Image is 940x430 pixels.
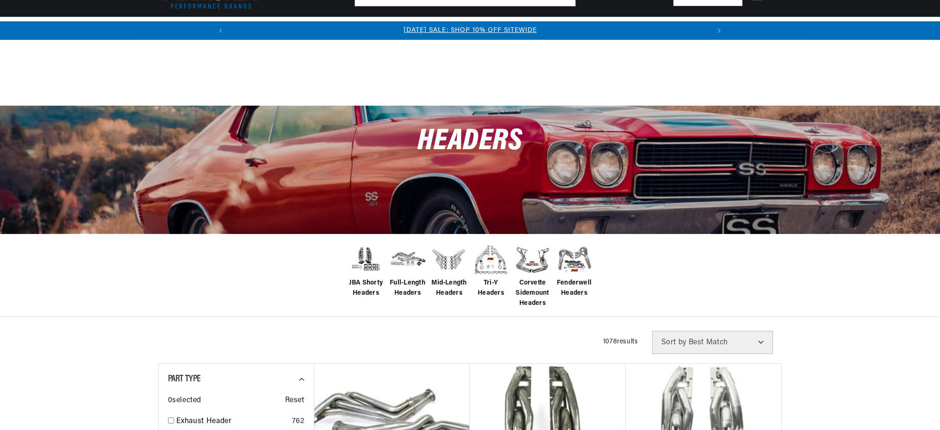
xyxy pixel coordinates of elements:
img: Tri-Y Headers [473,241,510,278]
a: Fenderwell Headers Fenderwell Headers [556,241,593,299]
summary: Battery Products [480,17,548,39]
img: Full-Length Headers [389,245,426,274]
a: [DATE] SALE: SHOP 10% OFF SITEWIDE [404,27,537,34]
button: Translation missing: en.sections.announcements.previous_announcement [212,21,230,40]
summary: Coils & Distributors [233,17,310,39]
summary: Ignition Conversions [158,17,233,39]
span: 0 selected [168,395,201,407]
a: Corvette Sidemount Headers Corvette Sidemount Headers [514,241,551,309]
img: Mid-Length Headers [431,241,468,278]
span: Fenderwell Headers [556,278,593,299]
span: Corvette Sidemount Headers [514,278,551,309]
a: Tri-Y Headers Tri-Y Headers [473,241,510,299]
span: Full-Length Headers [389,278,426,299]
span: Part Type [168,374,201,384]
span: Headers [417,126,522,157]
slideshow-component: Translation missing: en.sections.announcements.announcement_bar [135,21,805,40]
a: Full-Length Headers Full-Length Headers [389,241,426,299]
span: Tri-Y Headers [473,278,510,299]
img: JBA Shorty Headers [348,244,385,275]
div: Announcement [230,25,710,36]
span: Sort by [661,339,687,346]
a: Exhaust Header [176,416,288,428]
span: 1078 results [603,338,638,345]
summary: Headers, Exhausts & Components [310,17,427,39]
div: 1 of 3 [230,25,710,36]
img: Corvette Sidemount Headers [514,241,551,278]
div: 762 [292,416,305,428]
button: Translation missing: en.sections.announcements.next_announcement [710,21,728,40]
span: Mid-Length Headers [431,278,468,299]
summary: Spark Plug Wires [547,17,613,39]
a: JBA Shorty Headers JBA Shorty Headers [348,241,385,299]
summary: Product Support [726,17,782,39]
span: Reset [285,395,305,407]
img: Fenderwell Headers [556,241,593,278]
summary: Motorcycle [613,17,661,39]
span: JBA Shorty Headers [348,278,385,299]
summary: Engine Swaps [427,17,480,39]
select: Sort by [652,331,773,354]
a: Mid-Length Headers Mid-Length Headers [431,241,468,299]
